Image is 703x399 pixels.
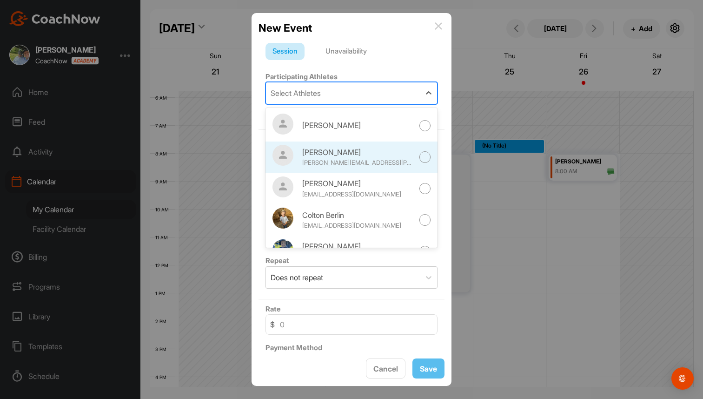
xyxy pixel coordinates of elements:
label: Repeat [265,256,289,265]
button: Cancel [366,358,405,379]
div: [PERSON_NAME] [302,241,414,252]
div: [EMAIL_ADDRESS][DOMAIN_NAME] [302,221,414,230]
div: Select Athletes [271,88,321,99]
label: Participating Athletes [265,72,338,81]
div: [PERSON_NAME] [302,147,414,158]
img: 81c67c115cfe64f1032bacabbe169606.jpg [272,208,293,229]
h2: New Event [259,20,312,36]
img: default-ef6cabf814de5a2bf16c804365e32c732080f9872bdf737d349900a9daf73cf9.png [272,176,293,197]
div: Open Intercom Messenger [671,367,694,390]
div: [PERSON_NAME] [302,178,414,189]
label: Rate [265,304,281,313]
button: Save [412,358,444,379]
div: [PERSON_NAME][EMAIL_ADDRESS][PERSON_NAME][DOMAIN_NAME] [302,158,414,168]
div: Unavailability [318,43,374,61]
img: square_default-ef6cabf814de5a2bf16c804365e32c732080f9872bdf737d349900a9daf73cf9.png [272,114,293,135]
span: $ [270,319,275,330]
img: default-ef6cabf814de5a2bf16c804365e32c732080f9872bdf737d349900a9daf73cf9.png [272,145,293,166]
label: Payment Method [265,343,322,352]
img: df5c275719c103969cffacb7959496f6.jpg [272,239,293,260]
div: + Invite New Athlete [265,107,438,118]
div: Colton Berlin [302,210,414,221]
img: info [435,22,442,30]
div: [PERSON_NAME] [302,120,414,131]
span: Save [420,364,437,373]
div: Does not repeat [271,272,323,283]
div: [EMAIL_ADDRESS][DOMAIN_NAME] [302,190,414,199]
span: Cancel [373,364,398,373]
div: Session [265,43,305,61]
input: 0 [265,314,438,335]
